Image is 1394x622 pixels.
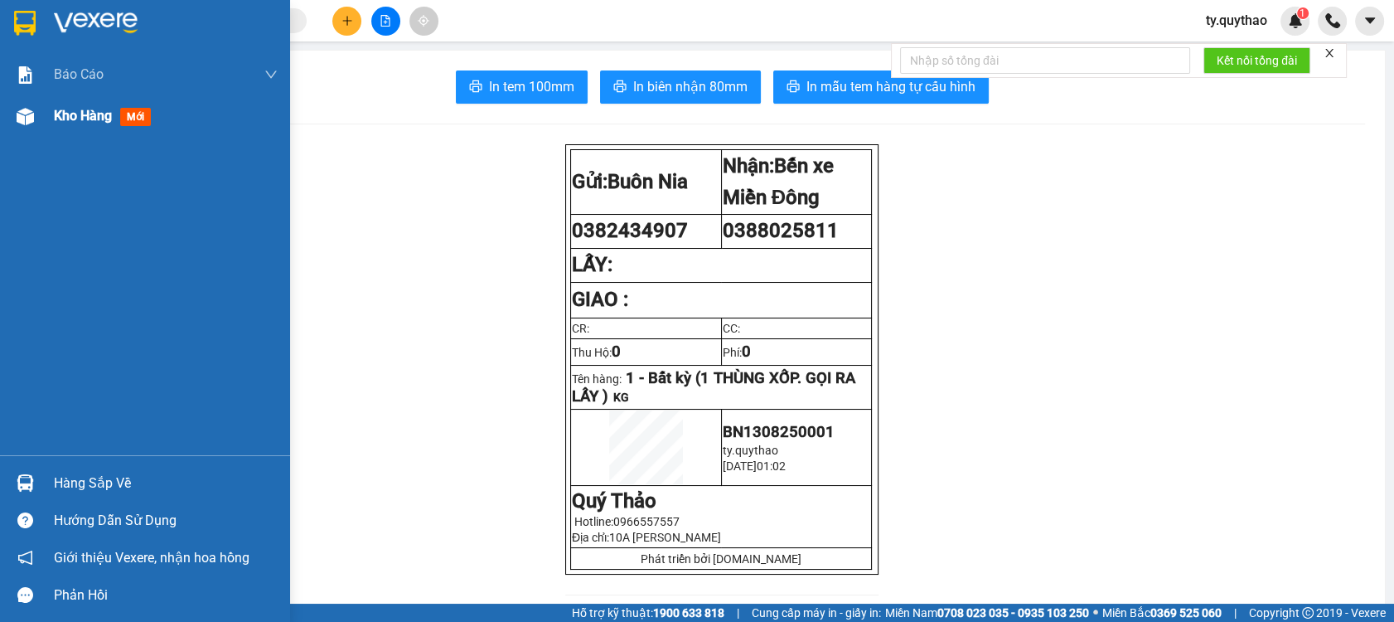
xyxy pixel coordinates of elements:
strong: 1900 633 818 [653,606,724,620]
span: BN1308250001 [723,423,835,441]
span: environment [114,110,126,122]
span: | [1234,604,1237,622]
span: Miền Nam [885,604,1089,622]
span: printer [613,80,627,95]
span: Kho hàng [54,108,112,124]
button: Kết nối tổng đài [1203,47,1310,74]
p: Tên hàng: [572,369,870,406]
td: CC: [721,318,872,338]
span: ⚪️ [1093,610,1098,616]
li: VP Buôn Nia [8,70,114,89]
strong: Gửi: [572,170,688,193]
button: caret-down [1355,7,1384,36]
div: Hàng sắp về [54,471,278,496]
div: Phản hồi [54,583,278,608]
button: printerIn biên nhận 80mm [600,70,761,104]
span: copyright [1302,607,1314,619]
strong: Nhận: [723,154,834,209]
span: KG [613,391,629,404]
strong: GIAO : [572,288,628,311]
span: 0966557557 [613,515,680,528]
button: file-add [371,7,400,36]
span: ty.quythao [723,444,778,457]
span: Buôn Nia [607,170,688,193]
span: Miền Bắc [1102,604,1222,622]
span: 0 [742,343,751,361]
img: icon-new-feature [1288,13,1303,28]
span: 10A [PERSON_NAME] [609,531,721,544]
span: notification [17,550,33,566]
td: Phát triển bởi [DOMAIN_NAME] [571,548,872,570]
span: Báo cáo [54,64,104,85]
td: Phí: [721,338,872,365]
span: Bến xe Miền Đông [723,154,834,209]
span: close [1324,47,1335,59]
span: printer [469,80,482,95]
img: phone-icon [1325,13,1340,28]
button: printerIn tem 100mm [456,70,588,104]
span: 0 [612,343,621,361]
span: caret-down [1363,13,1377,28]
img: warehouse-icon [17,474,34,492]
span: printer [787,80,800,95]
span: Kết nối tổng đài [1217,51,1297,70]
button: aim [409,7,438,36]
span: mới [120,108,151,126]
span: 0388025811 [723,219,839,242]
td: CR: [571,318,722,338]
td: Thu Hộ: [571,338,722,365]
span: In mẫu tem hàng tự cấu hình [806,76,975,97]
img: solution-icon [17,66,34,84]
strong: Quý Thảo [572,489,656,513]
span: [DATE] [723,459,757,473]
span: In tem 100mm [489,76,574,97]
img: logo-vxr [14,11,36,36]
span: In biên nhận 80mm [633,76,748,97]
span: Giới thiệu Vexere, nhận hoa hồng [54,547,249,568]
span: 0382434907 [572,219,688,242]
sup: 1 [1297,7,1309,19]
span: Cung cấp máy in - giấy in: [752,604,881,622]
div: Hướng dẫn sử dụng [54,508,278,533]
li: VP Bến xe Miền Đông [114,70,220,107]
span: plus [341,15,353,27]
span: down [264,68,278,81]
span: Hotline: [574,515,680,528]
img: warehouse-icon [17,108,34,125]
span: ty.quythao [1193,10,1280,31]
span: Hỗ trợ kỹ thuật: [572,604,724,622]
span: question-circle [17,513,33,528]
span: Địa chỉ: [572,531,721,544]
b: Quán nước dãy 8 - D07, BX Miền Đông 292 Đinh Bộ Lĩnh [114,109,217,177]
strong: 0369 525 060 [1150,606,1222,620]
span: | [737,604,739,622]
button: plus [332,7,361,36]
span: 1 [1300,7,1305,19]
strong: LẤY: [572,253,612,276]
li: Quý Thảo [8,8,240,40]
span: message [17,587,33,603]
span: 1 - Bất kỳ (1 THÙNG XỐP. GỌI RA LẤY ) [572,369,855,406]
strong: 0708 023 035 - 0935 103 250 [937,606,1089,620]
span: 01:02 [757,459,786,473]
span: aim [418,15,429,27]
span: file-add [380,15,391,27]
input: Nhập số tổng đài [900,47,1190,74]
button: printerIn mẫu tem hàng tự cấu hình [773,70,989,104]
